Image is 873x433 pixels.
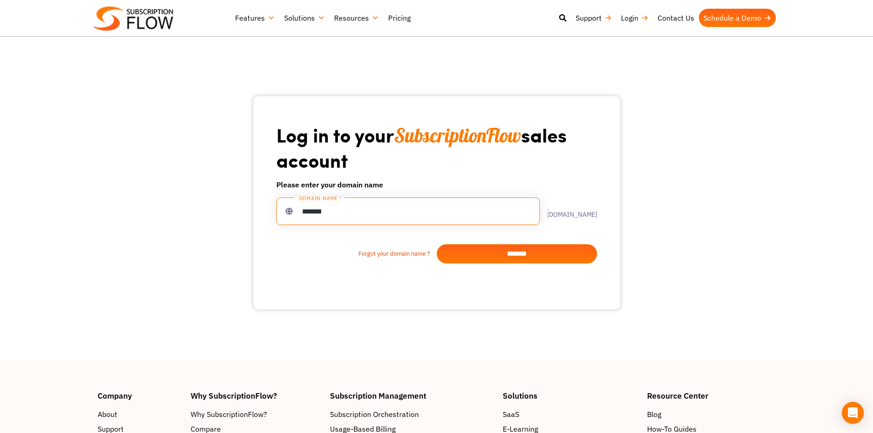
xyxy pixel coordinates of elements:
h1: Log in to your sales account [276,123,597,172]
a: Blog [647,409,775,420]
a: About [98,409,182,420]
span: Subscription Orchestration [330,409,419,420]
a: Forgot your domain name ? [276,249,437,258]
a: Features [231,9,280,27]
h4: Resource Center [647,392,775,400]
span: SaaS [503,409,519,420]
h4: Company [98,392,182,400]
a: Contact Us [653,9,699,27]
h4: Solutions [503,392,638,400]
span: Blog [647,409,661,420]
h4: Why SubscriptionFlow? [191,392,321,400]
a: Login [616,9,653,27]
span: Why SubscriptionFlow? [191,409,267,420]
h4: Subscription Management [330,392,494,400]
a: Why SubscriptionFlow? [191,409,321,420]
span: SubscriptionFlow [394,123,521,148]
a: Resources [329,9,384,27]
a: Schedule a Demo [699,9,776,27]
a: Pricing [384,9,415,27]
img: Subscriptionflow [93,6,173,31]
h6: Please enter your domain name [276,179,597,190]
label: .[DOMAIN_NAME] [540,205,597,218]
a: Solutions [280,9,329,27]
span: About [98,409,117,420]
a: Subscription Orchestration [330,409,494,420]
a: Support [571,9,616,27]
a: SaaS [503,409,638,420]
div: Open Intercom Messenger [842,402,864,424]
